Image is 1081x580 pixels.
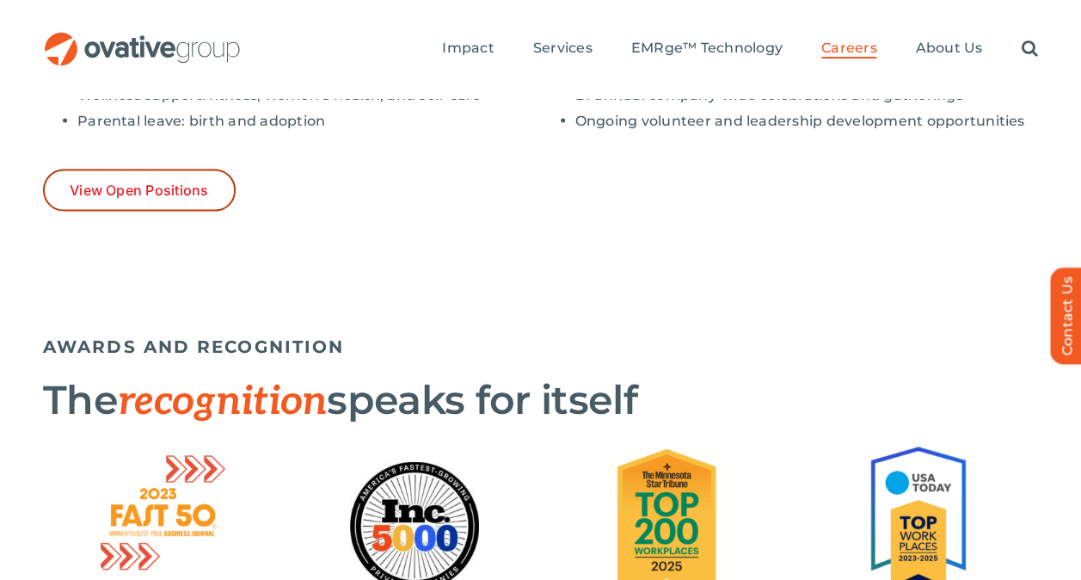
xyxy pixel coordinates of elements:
[533,40,593,59] a: Services
[118,378,327,426] span: recognition
[43,30,242,46] a: OG_Full_horizontal_RGB
[631,40,783,59] a: EMRge™ Technology
[821,40,877,57] span: Careers
[1021,40,1037,59] a: Search
[77,113,541,130] li: Parental leave: birth and adoption
[442,40,494,59] a: Impact
[70,182,209,199] span: View Open Positions
[43,379,1038,423] h2: The speaks for itself
[915,40,982,59] a: About Us
[575,113,1039,130] li: Ongoing volunteer and leadership development opportunities
[442,22,1037,77] nav: Menu
[821,40,877,59] a: Careers
[533,40,593,57] span: Services
[43,170,236,212] a: View Open Positions
[442,40,494,57] span: Impact
[43,336,1038,357] h5: AWARDS AND RECOGNITION
[915,40,982,57] span: About Us
[631,40,783,57] span: EMRge™ Technology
